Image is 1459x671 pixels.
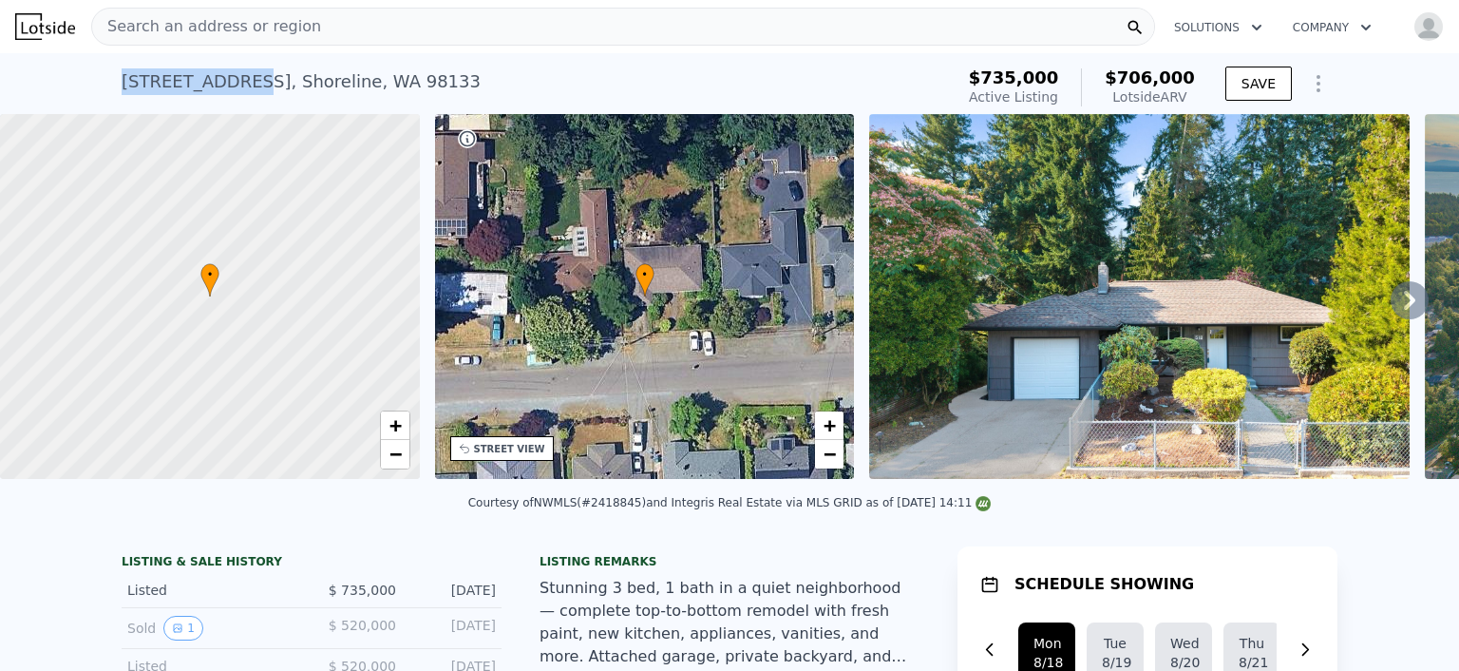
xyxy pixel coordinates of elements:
[329,583,396,598] span: $ 735,000
[1033,634,1060,653] div: Mon
[411,616,496,641] div: [DATE]
[468,496,992,509] div: Courtesy of NWMLS (#2418845) and Integris Real Estate via MLS GRID as of [DATE] 14:11
[163,616,203,641] button: View historical data
[635,266,654,283] span: •
[969,67,1059,87] span: $735,000
[1102,634,1128,653] div: Tue
[388,413,401,437] span: +
[474,442,545,456] div: STREET VIEW
[824,413,836,437] span: +
[1278,10,1387,45] button: Company
[815,412,843,440] a: Zoom in
[15,13,75,40] img: Lotside
[635,263,654,297] div: •
[127,581,296,600] div: Listed
[388,442,401,466] span: −
[381,440,409,469] a: Zoom out
[1239,634,1265,653] div: Thu
[122,68,481,95] div: [STREET_ADDRESS] , Shoreline , WA 98133
[200,266,219,283] span: •
[1159,10,1278,45] button: Solutions
[381,412,409,440] a: Zoom in
[200,263,219,297] div: •
[815,440,843,469] a: Zoom out
[329,618,396,633] span: $ 520,000
[1014,573,1194,596] h1: SCHEDULE SHOWING
[869,114,1410,479] img: Sale: 167441822 Parcel: 97941377
[1299,65,1337,103] button: Show Options
[127,616,296,641] div: Sold
[1170,634,1197,653] div: Wed
[540,577,919,668] div: Stunning 3 bed, 1 bath in a quiet neighborhood — complete top-to-bottom remodel with fresh paint,...
[1225,67,1292,101] button: SAVE
[1413,11,1444,42] img: avatar
[976,496,991,511] img: NWMLS Logo
[969,89,1058,105] span: Active Listing
[1105,67,1195,87] span: $706,000
[540,554,919,569] div: Listing remarks
[92,15,321,38] span: Search an address or region
[824,442,836,466] span: −
[122,554,502,573] div: LISTING & SALE HISTORY
[411,581,496,600] div: [DATE]
[1105,87,1195,106] div: Lotside ARV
